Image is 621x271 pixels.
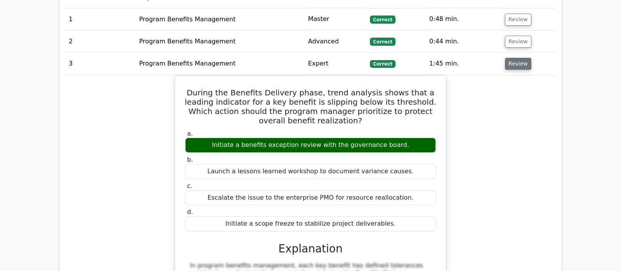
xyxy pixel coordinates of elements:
[305,53,367,75] td: Expert
[185,138,436,153] div: Initiate a benefits exception review with the governance board.
[187,208,193,216] span: d.
[370,16,395,23] span: Correct
[187,130,193,137] span: a.
[185,190,436,205] div: Escalate the issue to the enterprise PMO for resource reallocation.
[426,53,502,75] td: 1:45 min.
[184,88,437,125] h5: During the Benefits Delivery phase, trend analysis shows that a leading indicator for a key benef...
[136,8,305,30] td: Program Benefits Management
[185,164,436,179] div: Launch a lessons learned workshop to document variance causes.
[370,60,395,68] span: Correct
[305,31,367,53] td: Advanced
[505,58,531,70] button: Review
[136,31,305,53] td: Program Benefits Management
[185,216,436,231] div: Initiate a scope freeze to stabilize project deliverables.
[66,8,136,30] td: 1
[426,8,502,30] td: 0:48 min.
[305,8,367,30] td: Master
[66,53,136,75] td: 3
[370,38,395,45] span: Correct
[136,53,305,75] td: Program Benefits Management
[505,36,531,48] button: Review
[187,182,193,190] span: c.
[190,242,431,255] h3: Explanation
[505,14,531,26] button: Review
[66,31,136,53] td: 2
[187,156,193,163] span: b.
[426,31,502,53] td: 0:44 min.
